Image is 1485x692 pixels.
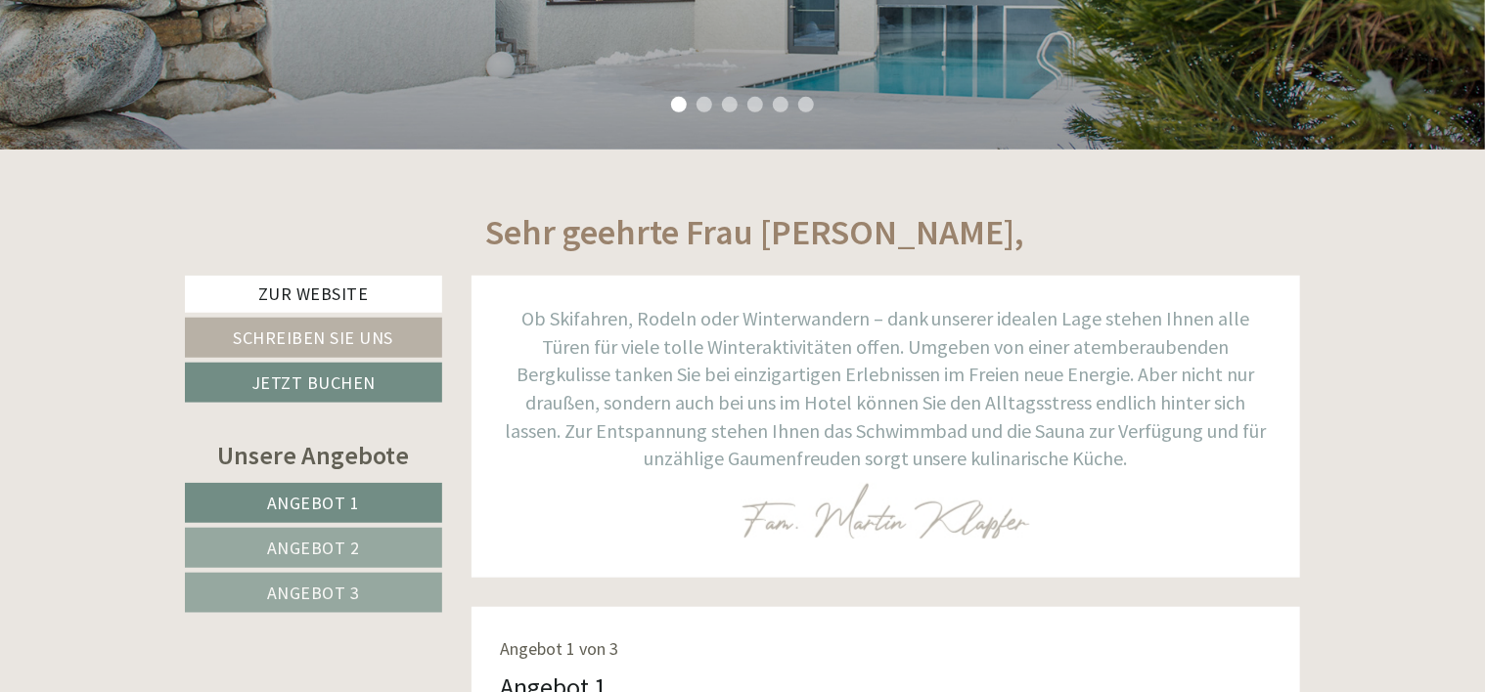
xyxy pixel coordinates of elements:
[185,276,442,313] a: Zur Website
[505,306,1267,470] span: Ob Skifahren, Rodeln oder Winterwandern – dank unserer idealen Lage stehen Ihnen alle Türen für v...
[185,363,442,403] a: Jetzt buchen
[15,53,311,112] div: Guten Tag, wie können wir Ihnen helfen?
[267,492,360,514] span: Angebot 1
[486,213,1025,252] h1: Sehr geehrte Frau [PERSON_NAME],
[350,15,421,48] div: [DATE]
[501,637,619,660] span: Angebot 1 von 3
[267,582,360,604] span: Angebot 3
[29,57,301,72] div: Inso Sonnenheim
[267,537,360,559] span: Angebot 2
[185,437,442,473] div: Unsere Angebote
[742,483,1030,539] img: image
[645,509,771,549] button: Senden
[29,95,301,108] small: 22:34
[185,318,442,358] a: Schreiben Sie uns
